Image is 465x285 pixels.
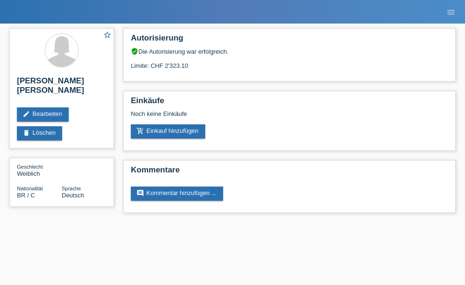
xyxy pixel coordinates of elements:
div: Noch keine Einkäufe [131,110,448,124]
i: menu [446,8,456,17]
span: Sprache [62,186,81,191]
h2: Kommentare [131,165,448,179]
div: Limite: CHF 2'323.10 [131,55,448,69]
i: comment [136,189,144,197]
div: Weiblich [17,163,62,177]
i: add_shopping_cart [136,127,144,135]
i: verified_user [131,48,138,55]
h2: [PERSON_NAME] [PERSON_NAME] [17,76,106,100]
span: Brasilien / C / 27.07.2021 [17,192,35,199]
a: editBearbeiten [17,107,69,122]
h2: Einkäufe [131,96,448,110]
a: deleteLöschen [17,126,62,140]
h2: Autorisierung [131,33,448,48]
span: Deutsch [62,192,84,199]
span: Geschlecht [17,164,43,170]
i: star_border [103,31,112,39]
a: add_shopping_cartEinkauf hinzufügen [131,124,205,138]
span: Nationalität [17,186,43,191]
i: edit [23,110,30,118]
i: delete [23,129,30,137]
a: menu [441,9,460,15]
a: commentKommentar hinzufügen ... [131,187,223,201]
a: star_border [103,31,112,41]
div: Die Autorisierung war erfolgreich. [131,48,448,55]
